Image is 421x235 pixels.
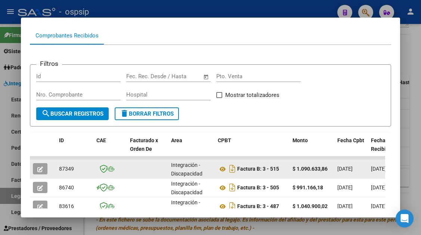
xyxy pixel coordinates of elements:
i: Descargar documento [227,200,237,212]
datatable-header-cell: Monto [290,132,334,165]
div: Open Intercom Messenger [396,210,414,228]
span: Fecha Recibido [371,137,392,152]
datatable-header-cell: Fecha Cpbt [334,132,368,165]
datatable-header-cell: CAE [93,132,127,165]
span: ID [59,137,64,143]
span: Integración - Discapacidad [171,199,202,214]
strong: Factura B: 3 - 515 [237,166,279,172]
datatable-header-cell: ID [56,132,93,165]
input: End date [157,73,194,80]
datatable-header-cell: Fecha Recibido [368,132,402,165]
span: CPBT [218,137,231,143]
span: Area [171,137,182,143]
span: Facturado x Orden De [130,137,158,152]
span: Borrar Filtros [120,110,174,117]
span: [DATE] [337,203,353,209]
strong: $ 1.040.900,02 [292,203,328,209]
span: Fecha Cpbt [337,137,364,143]
span: 87349 [59,166,74,172]
strong: $ 1.090.633,86 [292,166,328,172]
span: Buscar Registros [41,110,103,117]
span: 83616 [59,203,74,209]
span: [DATE] [337,184,353,190]
span: Integración - Discapacidad [171,181,202,195]
span: [DATE] [371,166,386,172]
i: Descargar documento [227,163,237,175]
mat-icon: search [41,109,50,118]
button: Open calendar [202,73,210,81]
h3: Filtros [36,59,62,68]
strong: Factura B: 3 - 487 [237,204,279,210]
strong: $ 991.166,18 [292,184,323,190]
i: Descargar documento [227,181,237,193]
span: CAE [96,137,106,143]
button: Buscar Registros [36,107,109,120]
span: [DATE] [371,203,386,209]
span: [DATE] [337,166,353,172]
datatable-header-cell: CPBT [215,132,290,165]
mat-icon: delete [120,109,129,118]
strong: Factura B: 3 - 505 [237,185,279,191]
span: Mostrar totalizadores [225,91,279,100]
span: [DATE] [371,184,386,190]
datatable-header-cell: Facturado x Orden De [127,132,168,165]
span: 86740 [59,184,74,190]
span: Monto [292,137,308,143]
button: Borrar Filtros [115,107,179,120]
div: Comprobantes Recibidos [35,31,99,40]
input: Start date [126,73,151,80]
datatable-header-cell: Area [168,132,215,165]
span: Integración - Discapacidad [171,162,202,177]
